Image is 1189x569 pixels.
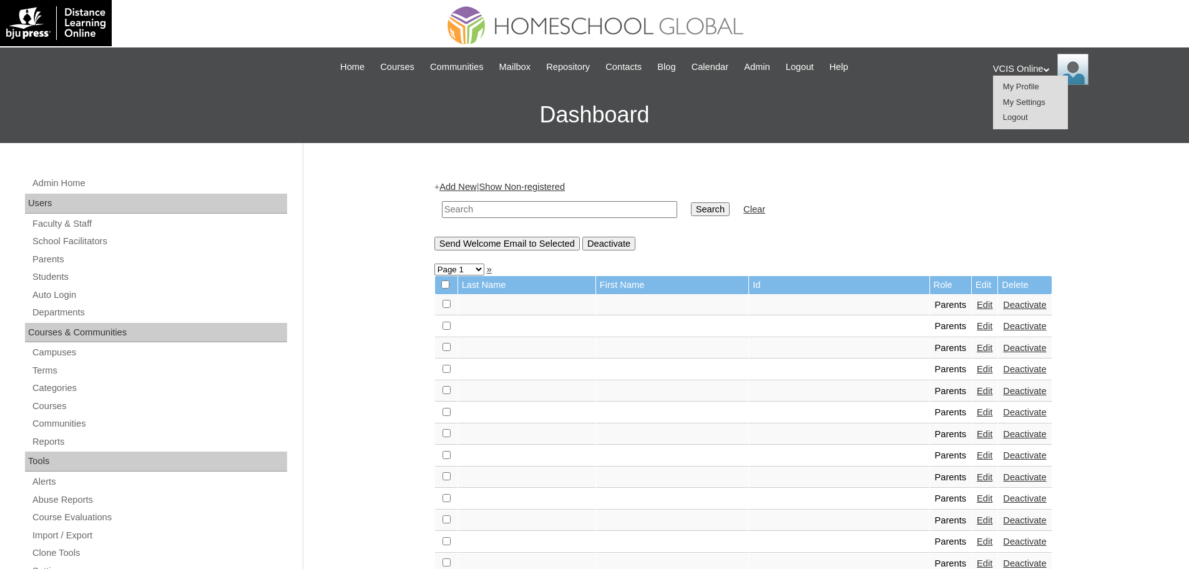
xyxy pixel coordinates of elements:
a: My Settings [1003,97,1045,107]
a: Edit [977,515,992,525]
td: Id [749,276,929,294]
td: Parents [930,532,972,553]
a: My Profile [1003,82,1039,91]
span: Courses [380,60,414,74]
a: Contacts [599,60,648,74]
a: Deactivate [1003,558,1046,568]
span: Calendar [692,60,728,74]
a: Parents [31,252,287,267]
a: Auto Login [31,287,287,303]
a: Edit [977,300,992,310]
td: Role [930,276,972,294]
a: Clear [743,204,765,214]
a: Clone Tools [31,545,287,561]
a: Deactivate [1003,300,1046,310]
a: Categories [31,380,287,396]
td: Parents [930,402,972,423]
a: Admin [738,60,776,74]
img: VCIS Online Admin [1057,54,1089,85]
img: logo-white.png [6,6,105,40]
a: Reports [31,434,287,450]
td: Parents [930,359,972,380]
a: Add New [439,182,476,192]
a: Faculty & Staff [31,216,287,232]
a: Edit [977,472,992,482]
td: First Name [596,276,748,294]
a: Blog [651,60,682,74]
td: Parents [930,295,972,316]
span: Mailbox [499,60,531,74]
a: Edit [977,321,992,331]
div: VCIS Online [993,54,1177,85]
span: Blog [657,60,675,74]
td: Parents [930,467,972,488]
a: Repository [540,60,596,74]
td: Delete [998,276,1051,294]
a: Edit [977,450,992,460]
a: Terms [31,363,287,379]
a: Edit [977,343,992,353]
a: Campuses [31,345,287,360]
a: Deactivate [1003,386,1046,396]
div: Tools [25,452,287,472]
div: Courses & Communities [25,323,287,343]
div: + | [434,181,1052,250]
a: Deactivate [1003,429,1046,439]
td: Parents [930,445,972,467]
a: Courses [374,60,421,74]
h3: Dashboard [6,87,1183,143]
a: Home [334,60,371,74]
a: Departments [31,305,287,320]
a: Edit [977,386,992,396]
a: Communities [31,416,287,432]
td: Parents [930,424,972,445]
a: Communities [424,60,490,74]
input: Search [442,201,677,218]
a: School Facilitators [31,234,287,249]
a: Deactivate [1003,450,1046,460]
td: Parents [930,338,972,359]
a: Mailbox [493,60,537,74]
a: Edit [977,537,992,547]
a: Abuse Reports [31,492,287,508]
a: Edit [977,407,992,417]
input: Deactivate [582,237,635,250]
span: Help [829,60,848,74]
span: Contacts [605,60,642,74]
a: Alerts [31,474,287,490]
a: Deactivate [1003,472,1046,482]
a: Help [823,60,854,74]
a: Edit [977,364,992,374]
a: » [487,264,492,274]
span: Repository [546,60,590,74]
span: Communities [430,60,484,74]
a: Course Evaluations [31,510,287,525]
a: Students [31,269,287,285]
div: Users [25,194,287,214]
a: Deactivate [1003,364,1046,374]
a: Courses [31,398,287,414]
a: Calendar [685,60,735,74]
span: Home [340,60,365,74]
td: Parents [930,381,972,402]
a: Logout [1003,112,1028,122]
a: Logout [780,60,820,74]
a: Deactivate [1003,343,1046,353]
a: Deactivate [1003,515,1046,525]
a: Show Non-registered [479,182,565,192]
span: Logout [786,60,814,74]
td: Last Name [458,276,595,294]
a: Admin Home [31,176,287,191]
a: Edit [977,493,992,503]
input: Send Welcome Email to Selected [434,237,580,250]
a: Deactivate [1003,321,1046,331]
a: Edit [977,558,992,568]
td: Parents [930,510,972,532]
a: Import / Export [31,528,287,543]
a: Deactivate [1003,537,1046,547]
input: Search [691,202,730,216]
a: Deactivate [1003,407,1046,417]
